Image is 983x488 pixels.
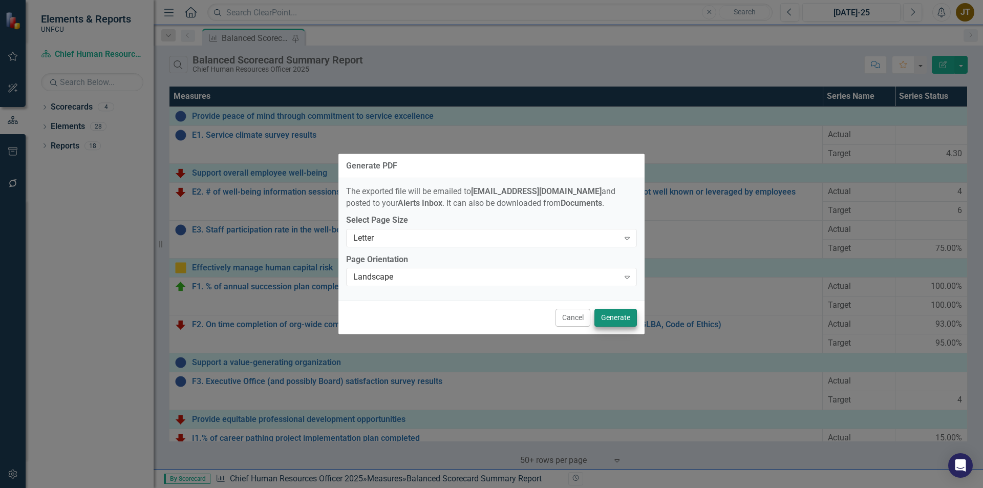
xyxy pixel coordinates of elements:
[561,198,602,208] strong: Documents
[346,186,615,208] span: The exported file will be emailed to and posted to your . It can also be downloaded from .
[398,198,442,208] strong: Alerts Inbox
[555,309,590,327] button: Cancel
[346,254,637,266] label: Page Orientation
[346,161,397,171] div: Generate PDF
[353,271,619,283] div: Landscape
[471,186,602,196] strong: [EMAIL_ADDRESS][DOMAIN_NAME]
[346,215,637,226] label: Select Page Size
[948,453,973,478] div: Open Intercom Messenger
[594,309,637,327] button: Generate
[353,232,619,244] div: Letter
